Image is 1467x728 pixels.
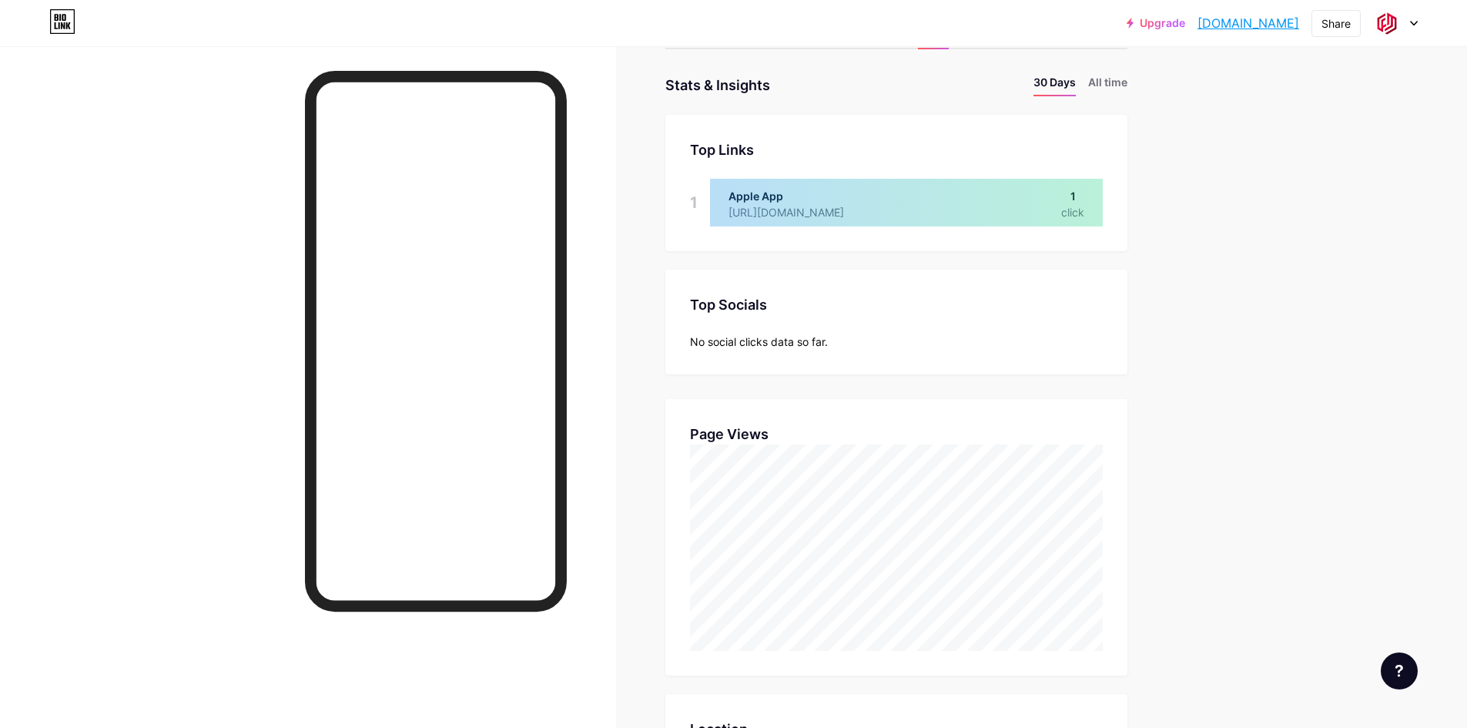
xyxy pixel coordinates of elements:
a: [DOMAIN_NAME] [1197,14,1299,32]
div: Page Views [690,424,1103,445]
a: Upgrade [1127,17,1185,29]
li: 30 Days [1033,74,1076,96]
div: Stats & Insights [665,74,770,96]
div: Share [1321,15,1351,32]
div: Top Socials [690,294,1103,315]
div: No social clicks data so far. [690,334,1103,350]
div: 1 [690,179,698,226]
img: financemagic [1372,8,1402,38]
div: Top Links [690,139,1103,160]
li: All time [1088,74,1127,96]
